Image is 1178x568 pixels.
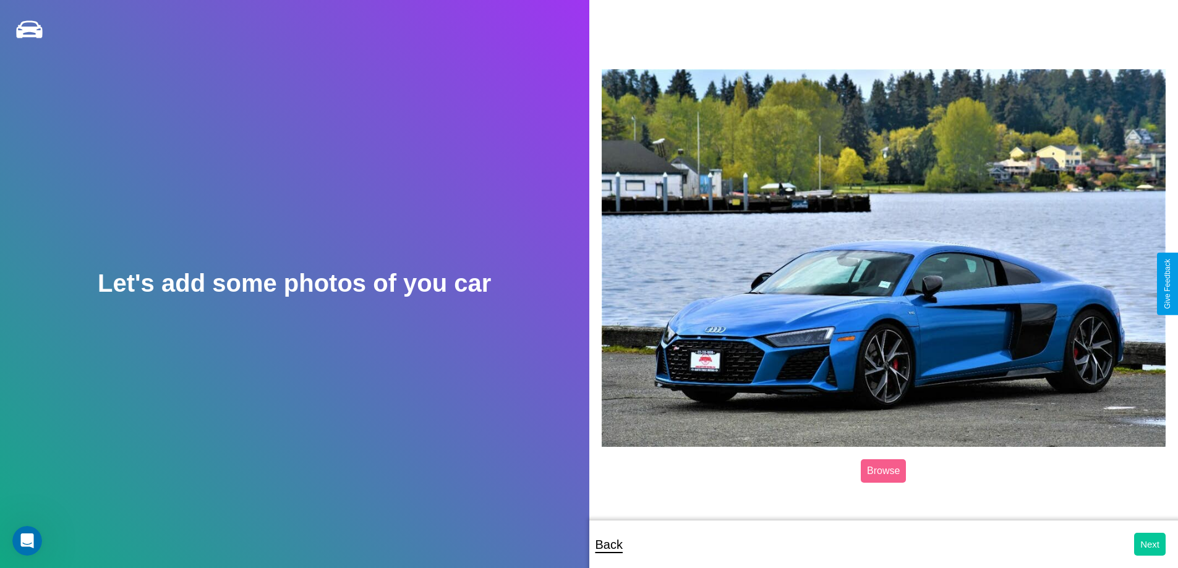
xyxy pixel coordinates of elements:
button: Next [1134,533,1166,556]
label: Browse [861,459,906,483]
iframe: Intercom live chat [12,526,42,556]
p: Back [595,533,623,556]
h2: Let's add some photos of you car [98,269,491,297]
div: Give Feedback [1163,259,1172,309]
img: posted [602,69,1166,447]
